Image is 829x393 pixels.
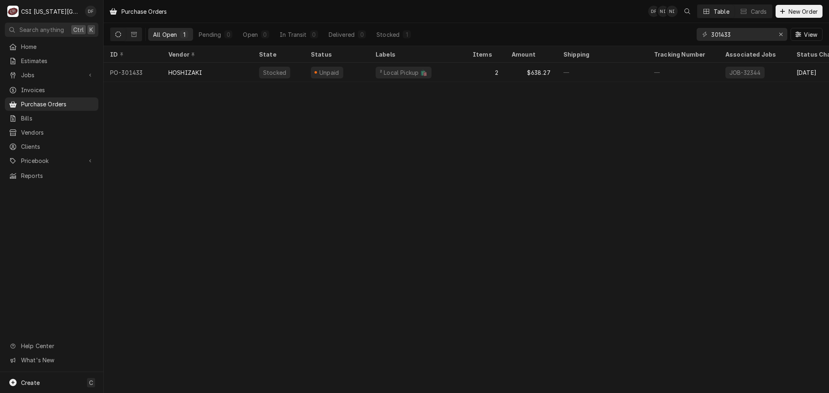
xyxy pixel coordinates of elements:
span: Ctrl [73,25,84,34]
div: David Fannin's Avatar [648,6,659,17]
a: Go to Help Center [5,339,98,353]
div: David Fannin's Avatar [85,6,96,17]
div: Items [473,50,497,59]
div: Stocked [262,68,287,77]
span: New Order [787,7,819,16]
div: CSI [US_STATE][GEOGRAPHIC_DATA] [21,7,81,16]
a: Purchase Orders [5,97,98,111]
span: Purchase Orders [21,100,94,108]
button: Search anythingCtrlK [5,23,98,37]
div: JOB-32344 [729,68,761,77]
div: State [259,50,298,59]
a: Bills [5,112,98,125]
a: Reports [5,169,98,182]
span: C [89,378,93,387]
div: Stocked [376,30,400,39]
div: Nate Ingram's Avatar [666,6,678,17]
div: All Open [153,30,177,39]
a: Invoices [5,83,98,97]
div: PO-301433 [104,63,162,82]
div: Amount [512,50,549,59]
span: What's New [21,356,94,364]
span: Create [21,379,40,386]
div: ² Local Pickup 🛍️ [379,68,428,77]
span: Clients [21,142,94,151]
div: 1 [182,30,187,39]
div: 1 [404,30,409,39]
div: Nate Ingram's Avatar [657,6,669,17]
button: Erase input [774,28,787,41]
a: Vendors [5,126,98,139]
div: 0 [226,30,231,39]
a: Clients [5,140,98,153]
div: Pending [199,30,221,39]
div: C [7,6,19,17]
div: 2 [466,63,505,82]
div: Open [243,30,258,39]
button: Open search [681,5,694,18]
div: Labels [376,50,460,59]
div: Delivered [329,30,355,39]
div: NI [657,6,669,17]
span: Search anything [19,25,64,34]
span: Vendors [21,128,94,137]
div: NI [666,6,678,17]
div: — [557,63,648,82]
div: 0 [312,30,317,39]
span: Pricebook [21,156,82,165]
span: Bills [21,114,94,123]
div: ID [110,50,154,59]
a: Go to What's New [5,353,98,367]
span: K [89,25,93,34]
span: Home [21,42,94,51]
button: New Order [776,5,823,18]
div: Associated Jobs [725,50,784,59]
a: Go to Jobs [5,68,98,82]
div: DF [648,6,659,17]
div: Tracking Number [654,50,712,59]
div: Status [311,50,361,59]
div: — [648,63,719,82]
div: 0 [359,30,364,39]
div: 0 [263,30,268,39]
div: Vendor [168,50,244,59]
span: Help Center [21,342,94,350]
div: In Transit [280,30,307,39]
div: Cards [751,7,767,16]
div: $638.27 [505,63,557,82]
span: Reports [21,171,94,180]
a: Home [5,40,98,53]
div: Unpaid [318,68,340,77]
span: Invoices [21,86,94,94]
span: View [802,30,819,39]
div: Table [714,7,729,16]
button: View [791,28,823,41]
a: Go to Pricebook [5,154,98,167]
span: Estimates [21,57,94,65]
span: Jobs [21,71,82,79]
div: CSI Kansas City's Avatar [7,6,19,17]
div: Shipping [563,50,641,59]
div: DF [85,6,96,17]
input: Keyword search [711,28,772,41]
div: HOSHIZAKI [168,68,202,77]
a: Estimates [5,54,98,68]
